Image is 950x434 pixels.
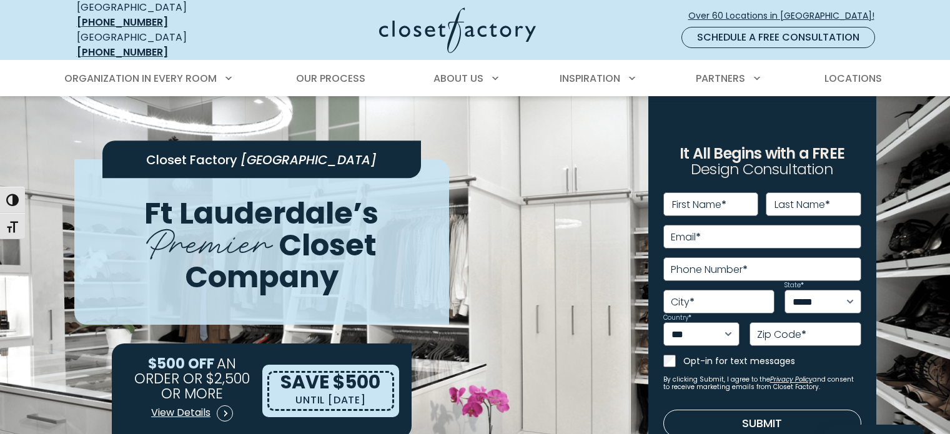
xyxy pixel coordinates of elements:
[683,355,861,367] label: Opt-in for text messages
[824,71,882,86] span: Locations
[134,353,250,403] span: AN ORDER OR $2,500 OR MORE
[77,15,168,29] a: [PHONE_NUMBER]
[379,7,536,53] img: Closet Factory Logo
[770,375,813,384] a: Privacy Policy
[774,200,830,210] label: Last Name
[144,192,379,234] span: Ft Lauderdale’s
[688,5,885,27] a: Over 60 Locations in [GEOGRAPHIC_DATA]!
[671,232,701,242] label: Email
[295,392,366,409] p: UNTIL [DATE]
[672,200,726,210] label: First Name
[146,211,272,268] span: Premier
[663,315,691,321] label: Country
[185,256,339,298] span: Company
[280,368,380,395] span: SAVE $500
[77,45,168,59] a: [PHONE_NUMBER]
[151,401,234,426] a: View Details
[151,405,210,420] span: View Details
[681,27,875,48] a: Schedule a Free Consultation
[433,71,483,86] span: About Us
[64,71,217,86] span: Organization in Every Room
[784,282,804,289] label: State
[663,376,861,391] small: By clicking Submit, I agree to the and consent to receive marketing emails from Closet Factory.
[696,71,745,86] span: Partners
[671,297,695,307] label: City
[148,353,214,373] span: $500 OFF
[757,330,806,340] label: Zip Code
[560,71,620,86] span: Inspiration
[691,159,833,180] span: Design Consultation
[56,61,895,96] nav: Primary Menu
[688,9,884,22] span: Over 60 Locations in [GEOGRAPHIC_DATA]!
[240,151,377,169] span: [GEOGRAPHIC_DATA]
[680,143,844,164] span: It All Begins with a FREE
[296,71,365,86] span: Our Process
[279,224,377,266] span: Closet
[77,30,258,60] div: [GEOGRAPHIC_DATA]
[146,151,237,169] span: Closet Factory
[671,265,748,275] label: Phone Number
